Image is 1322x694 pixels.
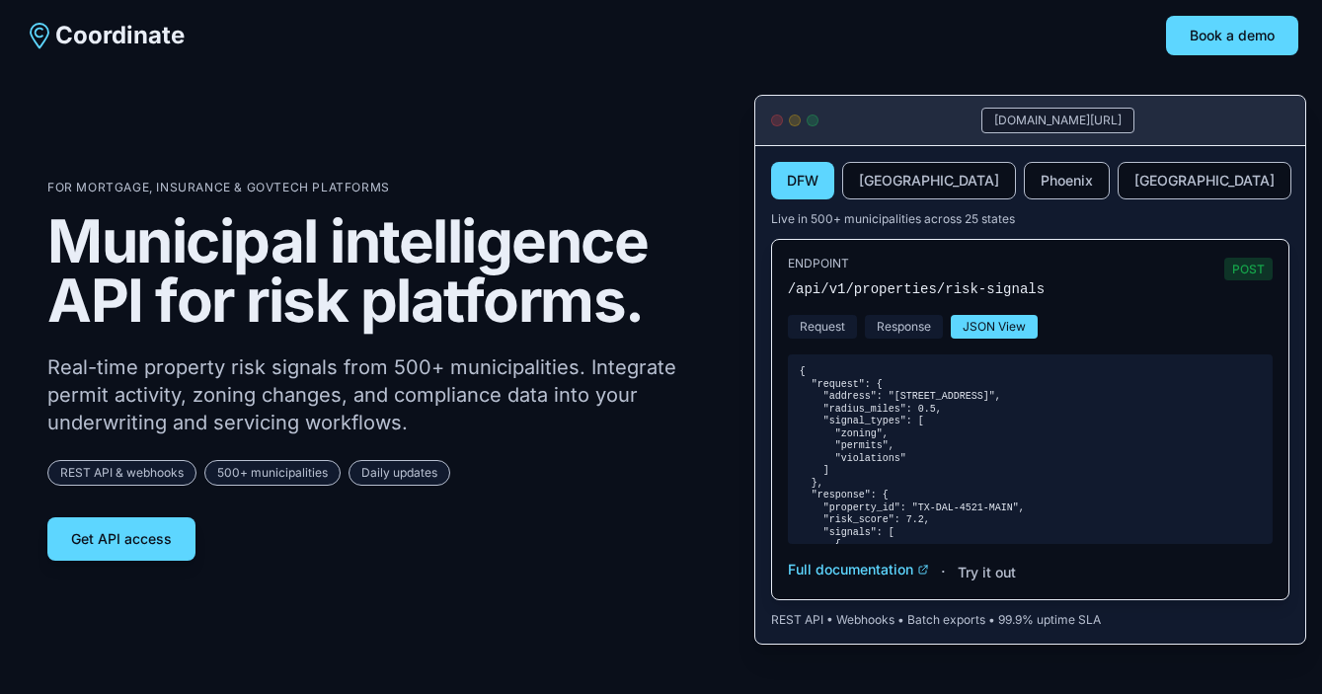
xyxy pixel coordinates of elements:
[951,315,1038,339] button: JSON View
[788,281,1045,297] code: /api/v1/properties/risk-signals
[788,315,857,339] button: Request
[24,20,55,51] img: Coordinate
[47,517,195,561] button: Get API access
[55,20,185,51] span: Coordinate
[24,20,185,51] a: Coordinate
[788,256,1273,271] p: ENDPOINT
[941,560,946,583] span: ·
[47,180,723,195] p: For Mortgage, Insurance & GovTech Platforms
[1166,16,1298,55] button: Book a demo
[1024,162,1110,199] button: Phoenix
[842,162,1016,199] button: [GEOGRAPHIC_DATA]
[349,460,450,486] span: Daily updates
[47,353,723,436] p: Real-time property risk signals from 500+ municipalities. Integrate permit activity, zoning chang...
[788,560,929,579] button: Full documentation
[1118,162,1291,199] button: [GEOGRAPHIC_DATA]
[1224,258,1273,280] span: POST
[771,162,834,199] button: DFW
[958,563,1016,582] button: Try it out
[981,108,1134,133] div: [DOMAIN_NAME][URL]
[771,612,1289,628] p: REST API • Webhooks • Batch exports • 99.9% uptime SLA
[47,211,723,330] h1: Municipal intelligence API for risk platforms.
[204,460,341,486] span: 500+ municipalities
[865,315,943,339] button: Response
[771,211,1289,227] p: Live in 500+ municipalities across 25 states
[47,460,196,486] span: REST API & webhooks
